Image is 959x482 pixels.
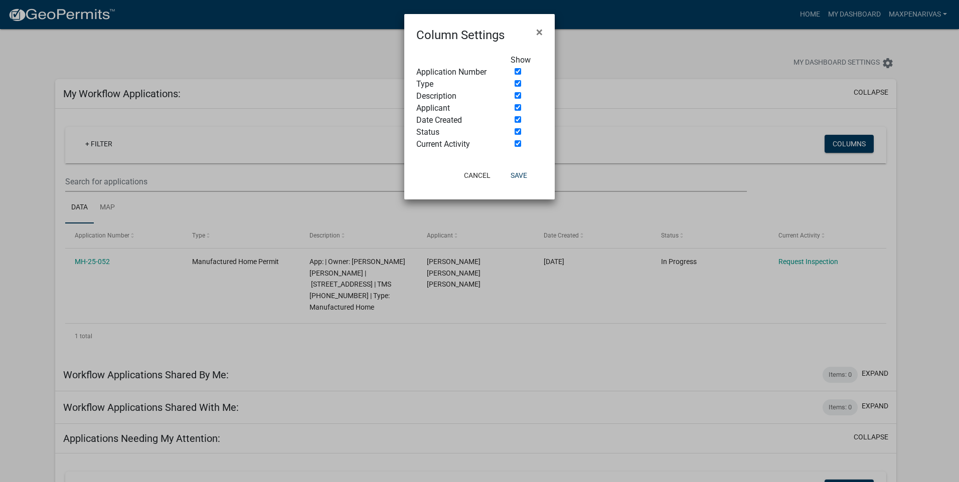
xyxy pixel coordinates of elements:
button: Cancel [456,166,499,184]
div: Status [409,126,503,138]
button: Close [528,18,551,46]
div: Application Number [409,66,503,78]
span: × [536,25,543,39]
div: Description [409,90,503,102]
div: Type [409,78,503,90]
h4: Column Settings [416,26,505,44]
div: Current Activity [409,138,503,150]
button: Save [503,166,535,184]
div: Show [503,54,550,66]
div: Date Created [409,114,503,126]
div: Applicant [409,102,503,114]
